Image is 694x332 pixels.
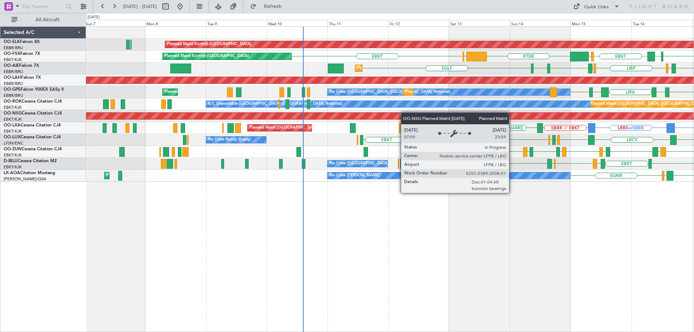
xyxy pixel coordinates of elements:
button: Quick Links [570,1,623,12]
div: Planned Maint [GEOGRAPHIC_DATA] ([GEOGRAPHIC_DATA] National) [405,87,536,98]
div: Tue 16 [631,20,692,26]
span: OO-LAH [4,76,21,80]
input: Trip Number [22,1,64,12]
span: OO-AIE [4,64,19,68]
a: EBBR/BRU [4,81,23,86]
div: No Crew [GEOGRAPHIC_DATA] ([GEOGRAPHIC_DATA] National) [329,87,450,98]
a: D-IBLUCessna Citation M2 [4,159,57,163]
a: EBKT/KJK [4,117,22,122]
div: Fri 12 [388,20,449,26]
a: EBKT/KJK [4,57,22,62]
span: OO-ROK [4,99,22,104]
span: D-IBLU [4,159,18,163]
div: Planned Maint Kortrijk-[GEOGRAPHIC_DATA] [164,51,249,62]
div: No Crew [PERSON_NAME] [329,170,380,181]
div: Planned Maint [GEOGRAPHIC_DATA] ([GEOGRAPHIC_DATA]) [106,170,220,181]
div: Planned Maint [GEOGRAPHIC_DATA] ([GEOGRAPHIC_DATA] National) [249,122,380,133]
span: OO-LUX [4,135,21,139]
div: Sun 14 [510,20,570,26]
div: No Crew [GEOGRAPHIC_DATA] ([GEOGRAPHIC_DATA] National) [329,158,450,169]
a: OO-ROKCessna Citation CJ4 [4,99,62,104]
span: All Aircraft [19,17,76,22]
a: EBBR/BRU [4,45,23,51]
a: OO-GPEFalcon 900EX EASy II [4,87,64,92]
div: Planned Maint [GEOGRAPHIC_DATA] ([GEOGRAPHIC_DATA]) [357,63,471,74]
span: OO-NSG [4,111,22,116]
a: EBKT/KJK [4,152,22,158]
a: EBBR/BRU [4,93,23,98]
span: OO-FSX [4,52,20,56]
a: OO-LAHFalcon 7X [4,76,41,80]
div: Thu 11 [327,20,388,26]
div: No Crew Nancy (Essey) [208,134,251,145]
a: OO-LUXCessna Citation CJ4 [4,135,61,139]
button: Refresh [247,1,290,12]
span: [DATE] - [DATE] [123,3,157,10]
a: OO-AIEFalcon 7X [4,64,39,68]
div: Planned Maint Kortrijk-[GEOGRAPHIC_DATA] [167,39,251,50]
a: OO-FSXFalcon 7X [4,52,40,56]
div: Planned Maint [GEOGRAPHIC_DATA] ([GEOGRAPHIC_DATA] National) [164,87,295,98]
span: OO-LXA [4,123,21,128]
div: Mon 15 [570,20,631,26]
span: OO-ZUN [4,147,22,151]
a: EBKT/KJK [4,105,22,110]
a: OO-NSGCessna Citation CJ4 [4,111,62,116]
a: [PERSON_NAME]/QSA [4,176,46,182]
div: A/C Unavailable [GEOGRAPHIC_DATA] ([GEOGRAPHIC_DATA] National) [208,99,342,109]
div: Mon 8 [145,20,206,26]
a: OO-ELKFalcon 8X [4,40,40,44]
button: All Aircraft [8,14,78,26]
a: EBBR/BRU [4,69,23,74]
div: Sun 7 [84,20,145,26]
a: EBKT/KJK [4,129,22,134]
a: OO-ZUNCessna Citation CJ4 [4,147,62,151]
a: EBKT/KJK [4,164,22,170]
div: [DATE] [87,14,100,21]
div: Quick Links [584,4,609,11]
a: OO-LXACessna Citation CJ4 [4,123,61,128]
span: OO-ELK [4,40,20,44]
a: LFSN/ENC [4,141,23,146]
div: Wed 10 [267,20,327,26]
div: Sat 13 [449,20,510,26]
span: OO-GPE [4,87,21,92]
div: Tue 9 [206,20,267,26]
span: Refresh [258,4,288,9]
a: LX-AOACitation Mustang [4,171,55,175]
span: LX-AOA [4,171,20,175]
